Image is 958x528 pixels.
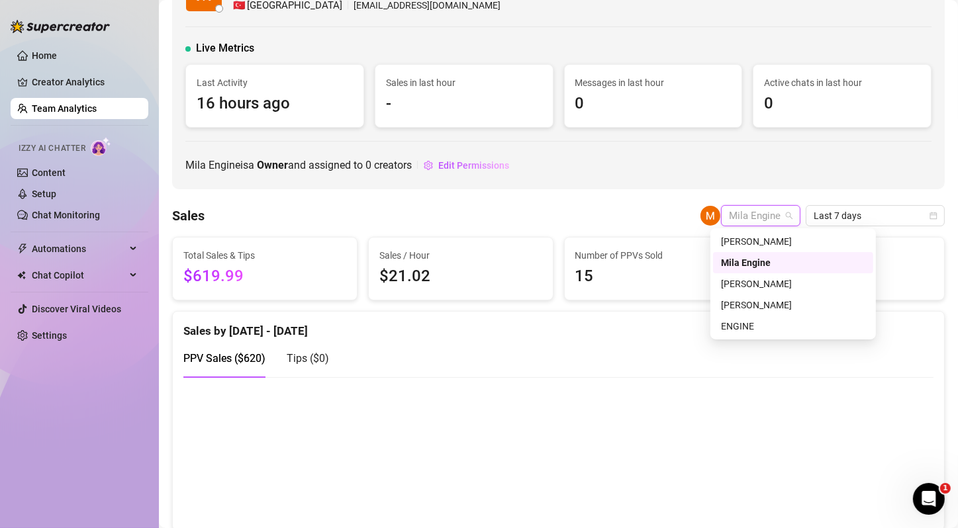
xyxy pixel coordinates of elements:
span: Mila Engine is a and assigned to creators [185,157,412,173]
span: $619.99 [183,264,346,289]
span: Live Metrics [196,40,254,56]
img: logo-BBDzfeDw.svg [11,20,110,33]
span: Active chats in last hour [764,75,920,90]
span: PPV Sales ( $620 ) [183,352,265,365]
div: ENGINE [713,316,873,337]
span: Tips ( $0 ) [287,352,329,365]
span: calendar [930,212,937,220]
a: Setup [32,189,56,199]
span: setting [424,161,433,170]
div: Sales by [DATE] - [DATE] [183,312,934,340]
span: Number of PPVs Sold [575,248,738,263]
a: Discover Viral Videos [32,304,121,314]
div: [PERSON_NAME] [721,277,865,291]
span: Messages in last hour [575,75,732,90]
div: [PERSON_NAME] [721,234,865,249]
span: 1 [940,483,951,494]
div: Marty [713,294,873,316]
iframe: Intercom live chat [913,483,945,515]
a: Team Analytics [32,103,97,114]
span: Sales in last hour [386,75,542,90]
div: Mila Engine [713,252,873,273]
div: brandon ty [713,231,873,252]
span: 15 [575,264,738,289]
a: Creator Analytics [32,71,138,93]
h4: Sales [172,206,205,225]
div: ENGINE [721,319,865,333]
span: Mila Engine [729,206,792,226]
span: Total Sales & Tips [183,248,346,263]
span: 16 hours ago [197,91,353,116]
div: [PERSON_NAME] [721,298,865,312]
a: Home [32,50,57,61]
span: Chat Copilot [32,265,126,286]
span: Last Activity [197,75,353,90]
span: 0 [365,159,371,171]
span: Automations [32,238,126,259]
span: Edit Permissions [438,160,509,171]
button: Edit Permissions [423,155,510,176]
span: Izzy AI Chatter [19,142,85,155]
a: Content [32,167,66,178]
a: Settings [32,330,67,341]
img: Mila Engine [700,206,720,226]
span: $21.02 [379,264,542,289]
span: 0 [575,91,732,116]
span: - [386,91,542,116]
a: Chat Monitoring [32,210,100,220]
div: Johaina Therese Gaspar [713,273,873,294]
img: Chat Copilot [17,271,26,280]
span: 0 [764,91,920,116]
div: Mila Engine [721,255,865,270]
span: Last 7 days [814,206,937,226]
span: Sales / Hour [379,248,542,263]
b: Owner [257,159,288,171]
img: AI Chatter [91,137,111,156]
span: thunderbolt [17,243,28,254]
